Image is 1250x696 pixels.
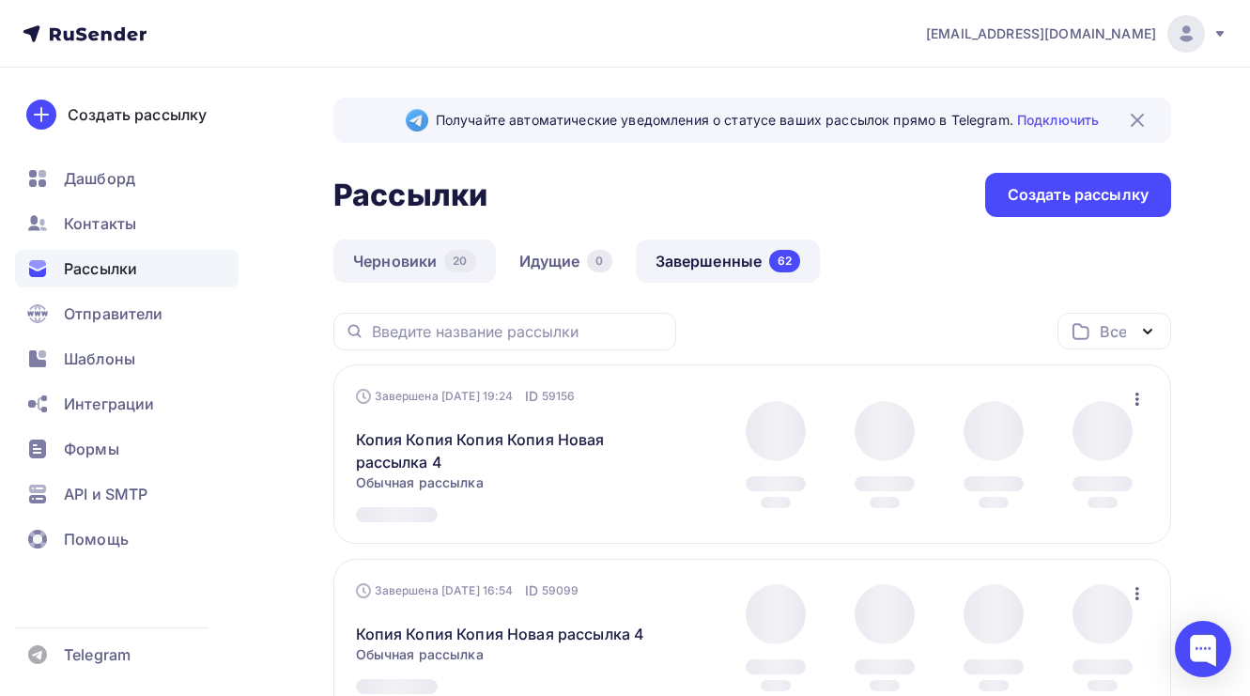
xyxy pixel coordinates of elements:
span: 59156 [542,387,576,406]
span: API и SMTP [64,483,147,505]
span: ID [525,387,538,406]
a: Формы [15,430,239,468]
span: 59099 [542,581,579,600]
a: Идущие0 [500,240,632,283]
span: Обычная рассылка [356,645,484,664]
span: [EMAIL_ADDRESS][DOMAIN_NAME] [926,24,1156,43]
div: 62 [769,250,800,272]
span: Формы [64,438,119,460]
div: Все [1100,320,1126,343]
div: Создать рассылку [68,103,207,126]
span: Контакты [64,212,136,235]
div: 20 [444,250,475,272]
a: Шаблоны [15,340,239,378]
a: Отправители [15,295,239,333]
a: [EMAIL_ADDRESS][DOMAIN_NAME] [926,15,1227,53]
a: Завершенные62 [636,240,821,283]
span: Отправители [64,302,163,325]
a: Черновики20 [333,240,496,283]
a: Копия Копия Копия Новая рассылка 4 [356,623,645,645]
span: Рассылки [64,257,137,280]
img: Telegram [406,109,428,131]
div: Завершена [DATE] 16:54 [356,581,579,600]
span: Интеграции [64,393,154,415]
button: Все [1057,313,1171,349]
a: Контакты [15,205,239,242]
span: Шаблоны [64,348,135,370]
div: Создать рассылку [1008,184,1149,206]
span: Telegram [64,643,131,666]
span: Дашборд [64,167,135,190]
span: ID [525,581,538,600]
div: Завершена [DATE] 19:24 [356,387,576,406]
a: Копия Копия Копия Копия Новая рассылка 4 [356,428,678,473]
a: Рассылки [15,250,239,287]
a: Подключить [1017,112,1099,128]
input: Введите название рассылки [372,321,665,342]
h2: Рассылки [333,177,487,214]
a: Дашборд [15,160,239,197]
span: Получайте автоматические уведомления о статусе ваших рассылок прямо в Telegram. [436,111,1099,130]
span: Обычная рассылка [356,473,484,492]
div: 0 [587,250,611,272]
span: Помощь [64,528,129,550]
